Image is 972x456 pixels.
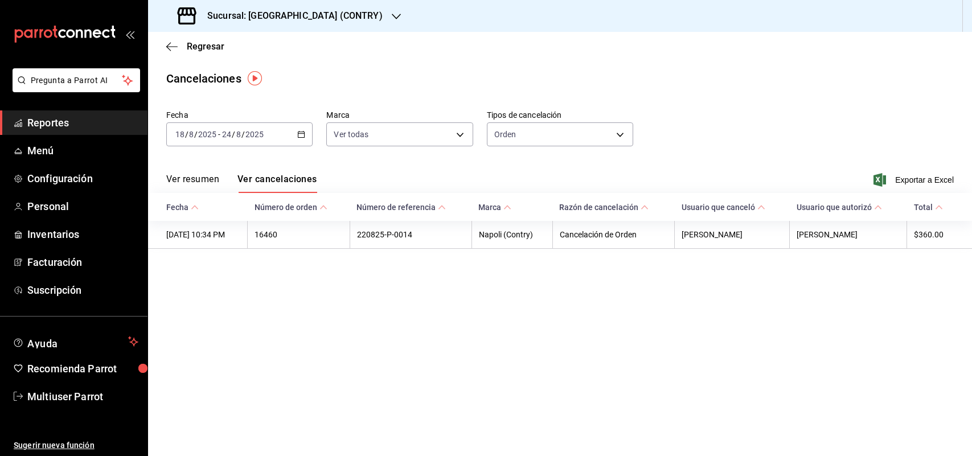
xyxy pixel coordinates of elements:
th: Cancelación de Orden [552,221,674,249]
div: navigation tabs [166,174,317,193]
th: Napoli (Contry) [471,221,552,249]
span: Marca [478,203,511,212]
th: $360.00 [907,221,972,249]
input: -- [188,130,194,139]
span: / [185,130,188,139]
button: Ver resumen [166,174,219,193]
span: Orden [494,129,516,140]
span: - [218,130,220,139]
button: Exportar a Excel [876,173,954,187]
span: Sugerir nueva función [14,439,138,451]
span: / [232,130,235,139]
th: [DATE] 10:34 PM [148,221,248,249]
label: Tipos de cancelación [487,111,633,119]
input: -- [175,130,185,139]
span: Personal [27,199,138,214]
span: Ayuda [27,335,124,348]
th: 220825-P-0014 [350,221,471,249]
img: Tooltip marker [248,71,262,85]
th: [PERSON_NAME] [675,221,790,249]
span: Menú [27,143,138,158]
a: Pregunta a Parrot AI [8,83,140,95]
span: Ver todas [334,129,368,140]
label: Fecha [166,111,313,119]
span: Número de orden [255,203,327,212]
input: -- [236,130,241,139]
span: Usuario que autorizó [797,203,882,212]
span: Regresar [187,41,224,52]
input: ---- [245,130,264,139]
span: Facturación [27,254,138,270]
button: Regresar [166,41,224,52]
span: Pregunta a Parrot AI [31,75,122,87]
div: Cancelaciones [166,70,241,87]
span: Suscripción [27,282,138,298]
input: ---- [198,130,217,139]
th: [PERSON_NAME] [790,221,907,249]
th: 16460 [248,221,350,249]
button: open_drawer_menu [125,30,134,39]
button: Ver cancelaciones [237,174,317,193]
span: Fecha [166,203,199,212]
input: -- [222,130,232,139]
h3: Sucursal: [GEOGRAPHIC_DATA] (CONTRY) [198,9,383,23]
span: Total [914,203,943,212]
span: Razón de cancelación [559,203,649,212]
label: Marca [326,111,473,119]
span: Inventarios [27,227,138,242]
span: / [194,130,198,139]
span: Reportes [27,115,138,130]
button: Pregunta a Parrot AI [13,68,140,92]
span: Multiuser Parrot [27,389,138,404]
span: Recomienda Parrot [27,361,138,376]
span: Número de referencia [356,203,446,212]
span: Configuración [27,171,138,186]
span: Usuario que canceló [682,203,765,212]
span: / [241,130,245,139]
